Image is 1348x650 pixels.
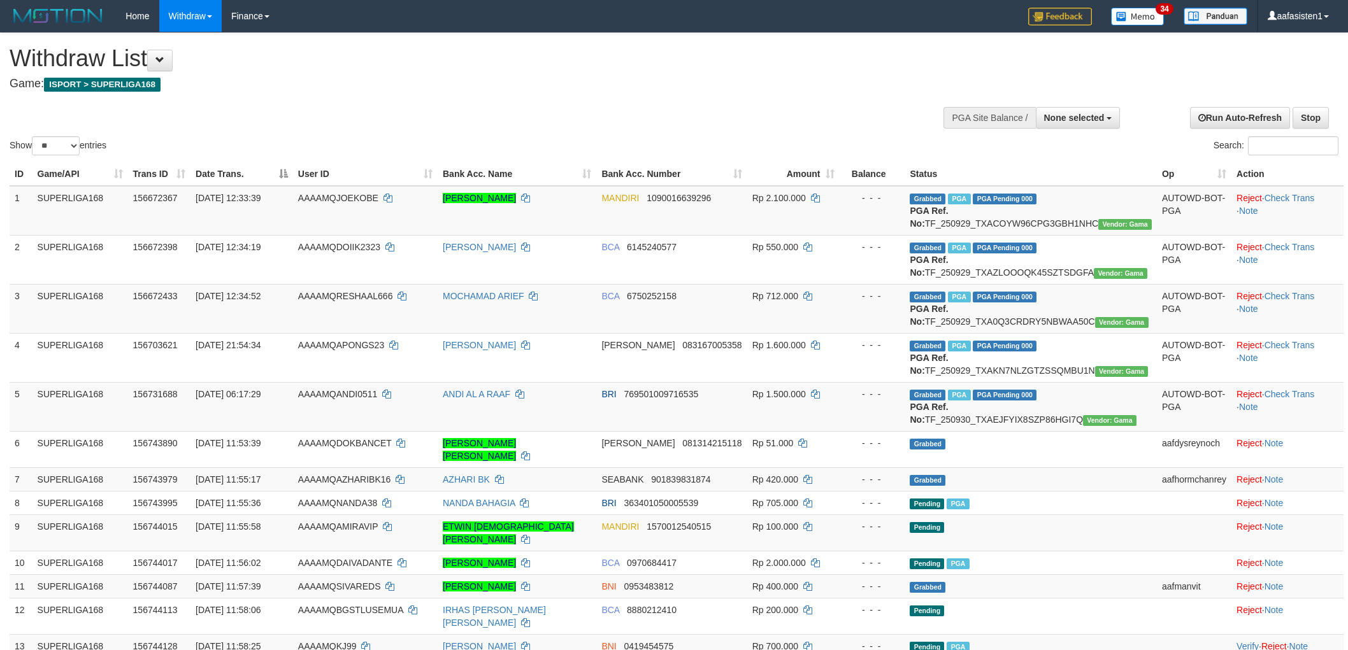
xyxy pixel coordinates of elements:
span: Copy 6145240577 to clipboard [627,242,677,252]
span: [PERSON_NAME] [601,438,675,448]
td: aafhormchanrey [1157,467,1231,491]
span: [DATE] 11:55:36 [196,498,261,508]
a: Reject [1237,340,1262,350]
span: Rp 200.000 [752,605,798,615]
span: 156744113 [133,605,178,615]
a: Reject [1237,558,1262,568]
label: Search: [1214,136,1338,155]
a: Note [1239,304,1258,314]
td: AUTOWD-BOT-PGA [1157,382,1231,431]
span: AAAAMQDOKBANCET [298,438,392,448]
td: 1 [10,186,32,236]
td: TF_250930_TXAEJFYIX8SZP86HGI7Q [905,382,1156,431]
a: Note [1265,438,1284,448]
th: Date Trans.: activate to sort column descending [190,162,293,186]
span: Copy 1570012540515 to clipboard [647,521,711,532]
span: Copy 901839831874 to clipboard [651,474,710,484]
span: Rp 100.000 [752,521,798,532]
td: SUPERLIGA168 [32,382,128,431]
th: Bank Acc. Number: activate to sort column ascending [596,162,747,186]
td: SUPERLIGA168 [32,598,128,634]
span: BRI [601,498,616,508]
span: AAAAMQDAIVADANTE [298,558,392,568]
td: SUPERLIGA168 [32,284,128,333]
h1: Withdraw List [10,46,886,71]
span: 156703621 [133,340,178,350]
span: Pending [910,498,944,509]
a: [PERSON_NAME] [443,581,516,591]
span: Vendor URL: https://trx31.1velocity.biz [1095,317,1149,328]
a: ETWIN [DEMOGRAPHIC_DATA][PERSON_NAME] [443,521,574,544]
span: Rp 550.000 [752,242,798,252]
a: Note [1265,605,1284,615]
div: - - - [845,520,900,533]
span: PGA Pending [973,341,1036,351]
td: SUPERLIGA168 [32,333,128,382]
span: None selected [1044,113,1105,123]
td: AUTOWD-BOT-PGA [1157,333,1231,382]
a: Note [1239,402,1258,412]
a: Run Auto-Refresh [1190,107,1290,129]
td: TF_250929_TXACOYW96CPG3GBH1NHC [905,186,1156,236]
td: 3 [10,284,32,333]
span: 156744017 [133,558,178,568]
span: Vendor URL: https://trx31.1velocity.biz [1094,268,1147,279]
a: Note [1265,474,1284,484]
span: Grabbed [910,243,945,253]
td: 7 [10,467,32,491]
th: Amount: activate to sort column ascending [747,162,840,186]
span: Vendor URL: https://trx31.1velocity.biz [1083,415,1136,426]
span: 156744087 [133,581,178,591]
b: PGA Ref. No: [910,255,948,278]
th: Action [1231,162,1344,186]
div: - - - [845,604,900,616]
span: AAAAMQANDI0511 [298,389,378,399]
span: [PERSON_NAME] [601,340,675,350]
a: Reject [1237,438,1262,448]
span: MANDIRI [601,521,639,532]
img: Feedback.jpg [1028,8,1092,25]
a: [PERSON_NAME] [443,242,516,252]
input: Search: [1248,136,1338,155]
td: TF_250929_TXAZLOOOQK45SZTSDGFA [905,235,1156,284]
span: BCA [601,558,619,568]
a: Reject [1237,242,1262,252]
span: Grabbed [910,194,945,204]
span: Copy 363401050005539 to clipboard [624,498,698,508]
td: · · [1231,382,1344,431]
td: SUPERLIGA168 [32,467,128,491]
a: Reject [1237,521,1262,532]
span: Rp 2.100.000 [752,193,806,203]
td: SUPERLIGA168 [32,235,128,284]
td: · · [1231,284,1344,333]
a: [PERSON_NAME] [443,193,516,203]
b: PGA Ref. No: [910,206,948,229]
span: Vendor URL: https://trx31.1velocity.biz [1095,366,1149,377]
span: PGA Pending [973,292,1036,302]
th: User ID: activate to sort column ascending [293,162,438,186]
span: AAAAMQJOEKOBE [298,193,378,203]
td: TF_250929_TXA0Q3CRDRY5NBWAA50C [905,284,1156,333]
span: [DATE] 11:55:58 [196,521,261,532]
span: Grabbed [910,582,945,593]
a: Note [1239,353,1258,363]
td: · [1231,574,1344,598]
td: 2 [10,235,32,284]
b: PGA Ref. No: [910,353,948,376]
span: Marked by aafchhiseyha [948,341,970,351]
div: - - - [845,473,900,486]
div: PGA Site Balance / [943,107,1035,129]
th: Op: activate to sort column ascending [1157,162,1231,186]
a: Check Trans [1265,340,1315,350]
div: - - - [845,290,900,302]
button: None selected [1036,107,1121,129]
div: - - - [845,580,900,593]
span: Copy 083167005358 to clipboard [682,340,742,350]
td: 10 [10,551,32,574]
span: Marked by aafromsomean [948,390,970,400]
td: aafmanvit [1157,574,1231,598]
td: · [1231,514,1344,551]
a: ANDI AL A RAAF [443,389,510,399]
span: 156744015 [133,521,178,532]
img: panduan.png [1184,8,1247,25]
